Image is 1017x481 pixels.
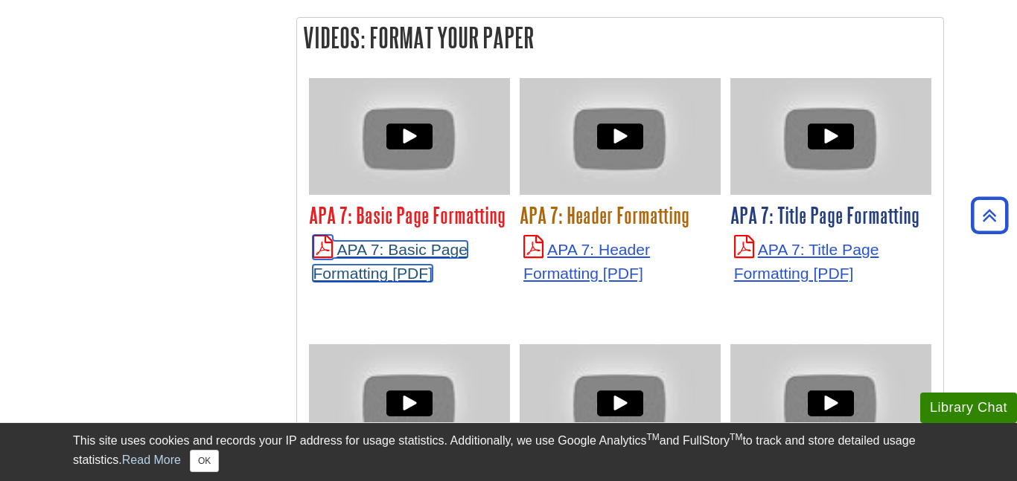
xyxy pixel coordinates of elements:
div: Video: APA 7 Title Page Formatting [730,78,931,195]
button: Library Chat [920,393,1017,423]
sup: TM [730,432,742,442]
a: APA 7: Title Page Formatting [734,241,879,282]
iframe: APA 7: Annotated Bibliography Formatting [730,344,931,461]
a: Read More [122,453,181,466]
div: Video: APA 7 Abstract Formatting [309,344,510,461]
a: Back to Top [966,205,1013,225]
h3: APA 7: Basic Page Formatting [309,202,510,228]
div: Video: APA 7 Header Formatting [520,78,721,195]
h3: APA 7: Title Page Formatting [730,202,931,228]
a: APA 7: Basic Page Formatting [313,241,468,282]
h3: APA 7: Header Formatting [520,202,721,228]
div: Video: APA 7 References Page Formatting [520,344,721,461]
div: Video: Annotated Bibliography Formatting (APA 7th) [730,344,931,461]
a: APA 7: Header Formatting [523,241,650,282]
button: Close [190,450,219,472]
sup: TM [646,432,659,442]
h2: Videos: Format Your Paper [297,18,943,57]
div: This site uses cookies and records your IP address for usage statistics. Additionally, we use Goo... [73,432,944,472]
div: Video: APA 7 Basic Page Formatting [309,78,510,195]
